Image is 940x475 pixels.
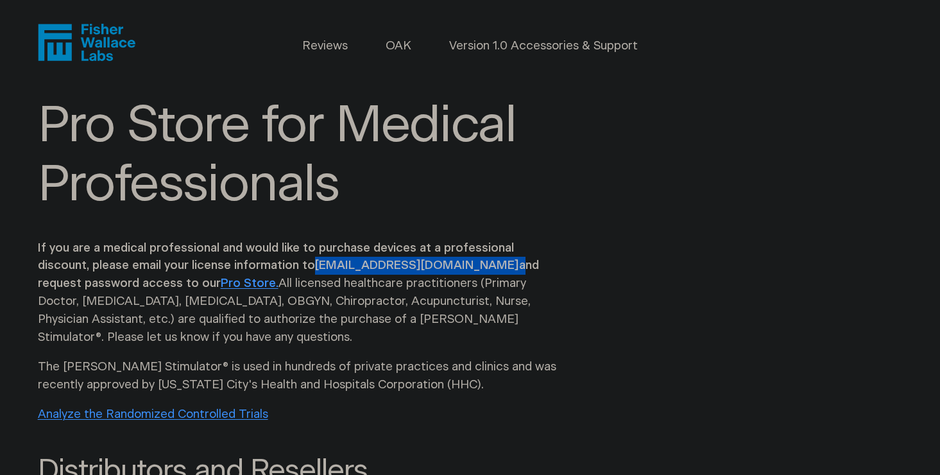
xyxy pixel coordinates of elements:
a: [EMAIL_ADDRESS][DOMAIN_NAME] [315,259,519,272]
a: Fisher Wallace [38,24,135,61]
p: All licensed healthcare practitioners (Primary Doctor, [MEDICAL_DATA], [MEDICAL_DATA], OBGYN, Chi... [38,239,561,347]
a: OAK [386,37,411,55]
p: The [PERSON_NAME] Stimulator® is used in hundreds of private practices and clinics and was recent... [38,358,561,394]
a: Pro Store. [221,277,278,289]
a: Version 1.0 Accessories & Support [449,37,638,55]
b: If you are a medical professional and would like to purchase devices at a professional discount, ... [38,242,539,290]
a: Analyze the Randomized Controlled Trials [38,408,268,420]
a: Reviews [302,37,348,55]
h1: Pro Store for Medical Professionals [38,97,572,215]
